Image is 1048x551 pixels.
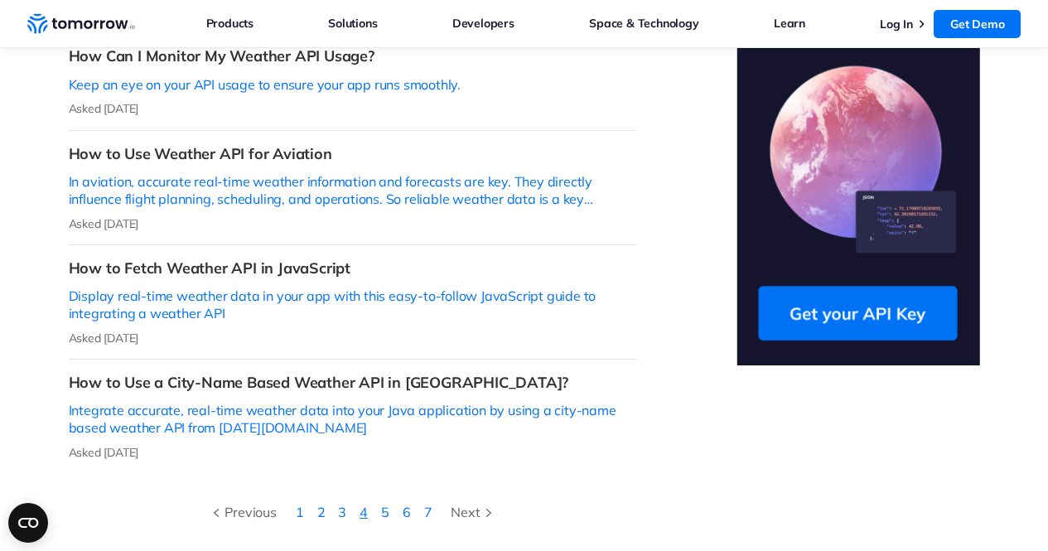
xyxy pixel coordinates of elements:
[69,402,637,437] p: Integrate accurate, real-time weather data into your Java application by using a city-name based ...
[8,503,48,543] button: Open CMP widget
[69,144,637,163] h3: How to Use Weather API for Aviation
[69,445,637,460] p: Asked [DATE]
[381,504,389,520] a: 5
[69,131,637,245] a: How to Use Weather API for AviationIn aviation, accurate real-time weather information and foreca...
[296,504,304,520] a: 1
[360,504,368,520] a: 4
[934,10,1021,38] a: Get Demo
[317,504,326,520] a: 2
[69,76,637,94] p: Keep an eye on your API usage to ensure your app runs smoothly.
[403,504,411,520] a: 6
[774,12,805,34] a: Learn
[69,331,637,346] p: Asked [DATE]
[27,12,135,36] a: Home link
[196,501,288,523] a: Previous
[69,216,637,231] p: Asked [DATE]
[69,46,637,65] h3: How Can I Monitor My Weather API Usage?
[880,17,913,31] a: Log In
[69,33,637,130] a: How Can I Monitor My Weather API Usage?Keep an eye on your API usage to ensure your app runs smoo...
[69,245,637,360] a: How to Fetch Weather API in JavaScriptDisplay real-time weather data in your app with this easy-t...
[424,504,432,520] a: 7
[328,12,377,34] a: Solutions
[69,360,637,473] a: How to Use a City-Name Based Weather API in [GEOGRAPHIC_DATA]?Integrate accurate, real-time weath...
[69,173,637,208] p: In aviation, accurate real-time weather information and forecasts are key. They directly influenc...
[69,259,637,278] h3: How to Fetch Weather API in JavaScript
[451,501,496,523] div: Next
[69,288,637,322] p: Display real-time weather data in your app with this easy-to-follow JavaScript guide to integrati...
[438,501,509,523] a: Next
[69,373,637,392] h3: How to Use a City-Name Based Weather API in [GEOGRAPHIC_DATA]?
[208,501,276,523] div: Previous
[452,12,514,34] a: Developers
[206,12,254,34] a: Products
[589,12,698,34] a: Space & Technology
[69,101,637,116] p: Asked [DATE]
